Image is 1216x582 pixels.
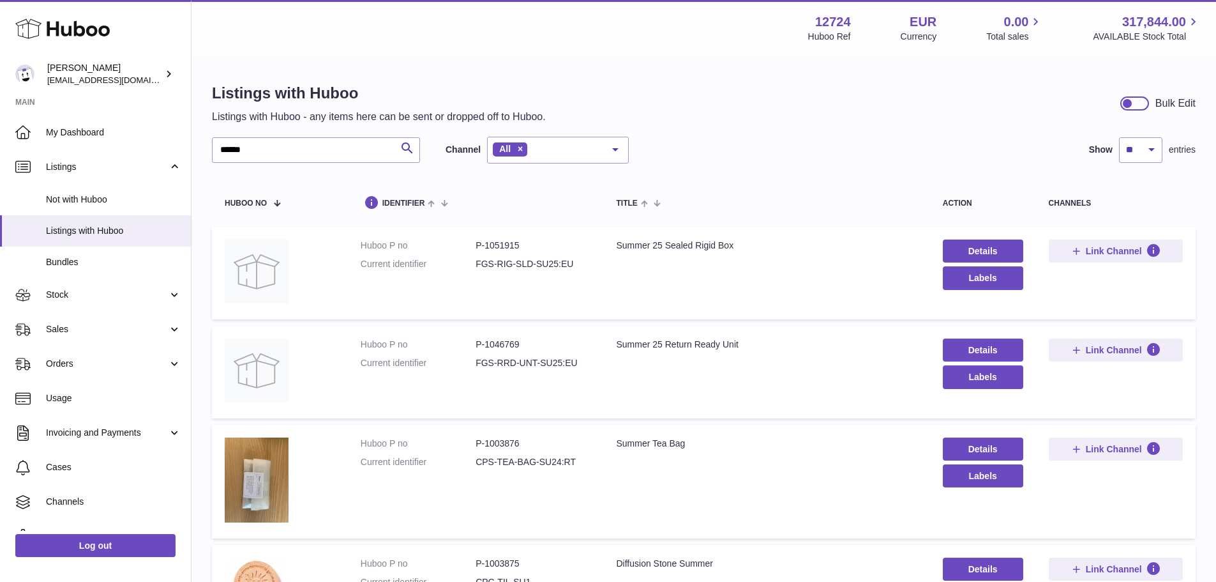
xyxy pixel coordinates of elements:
span: Settings [46,530,181,542]
button: Labels [943,365,1023,388]
h1: Listings with Huboo [212,83,546,103]
span: Link Channel [1086,245,1142,257]
span: Listings [46,161,168,173]
span: Bundles [46,256,181,268]
img: Summer 25 Return Ready Unit [225,339,289,402]
dt: Current identifier [361,357,476,369]
div: Summer 25 Return Ready Unit [616,339,917,351]
span: Invoicing and Payments [46,427,168,439]
span: Orders [46,358,168,370]
span: Link Channel [1086,344,1142,356]
a: Details [943,558,1023,581]
span: Huboo no [225,199,267,208]
span: Usage [46,392,181,404]
button: Labels [943,266,1023,289]
button: Link Channel [1049,558,1183,581]
button: Link Channel [1049,339,1183,362]
span: My Dashboard [46,126,181,139]
dd: FGS-RIG-SLD-SU25:EU [476,258,590,270]
button: Link Channel [1049,438,1183,461]
dd: FGS-RRD-UNT-SU25:EU [476,357,590,369]
span: Link Channel [1086,443,1142,455]
a: 0.00 Total sales [986,13,1043,43]
div: Diffusion Stone Summer [616,558,917,570]
div: action [943,199,1023,208]
span: Stock [46,289,168,301]
span: Cases [46,461,181,473]
a: 317,844.00 AVAILABLE Stock Total [1093,13,1201,43]
span: Total sales [986,31,1043,43]
dd: P-1003875 [476,558,590,570]
span: title [616,199,637,208]
div: [PERSON_NAME] [47,62,162,86]
a: Log out [15,534,176,557]
div: Bulk Edit [1155,96,1196,111]
dd: CPS-TEA-BAG-SU24:RT [476,456,590,468]
span: Sales [46,323,168,335]
span: All [499,144,511,154]
div: Summer Tea Bag [616,438,917,450]
a: Details [943,240,1023,263]
div: Currency [901,31,937,43]
span: Link Channel [1086,563,1142,575]
span: 0.00 [1004,13,1029,31]
dt: Current identifier [361,258,476,270]
dt: Huboo P no [361,558,476,570]
label: Channel [446,144,481,156]
button: Link Channel [1049,240,1183,263]
div: channels [1049,199,1183,208]
div: Huboo Ref [808,31,851,43]
span: Not with Huboo [46,194,181,206]
dt: Huboo P no [361,339,476,351]
label: Show [1089,144,1113,156]
img: internalAdmin-12724@internal.huboo.com [15,65,34,84]
dt: Huboo P no [361,240,476,252]
a: Details [943,438,1023,461]
button: Labels [943,464,1023,487]
span: Listings with Huboo [46,225,181,237]
span: entries [1169,144,1196,156]
span: 317,844.00 [1122,13,1186,31]
dt: Huboo P no [361,438,476,450]
strong: 12724 [815,13,851,31]
span: AVAILABLE Stock Total [1093,31,1201,43]
span: Channels [46,496,181,508]
div: Summer 25 Sealed Rigid Box [616,240,917,252]
p: Listings with Huboo - any items here can be sent or dropped off to Huboo. [212,110,546,124]
strong: EUR [910,13,936,31]
span: identifier [382,199,425,208]
a: Details [943,339,1023,362]
span: [EMAIL_ADDRESS][DOMAIN_NAME] [47,75,188,85]
dd: P-1046769 [476,339,590,351]
img: Summer Tea Bag [225,438,289,523]
img: Summer 25 Sealed Rigid Box [225,240,289,303]
dt: Current identifier [361,456,476,468]
dd: P-1003876 [476,438,590,450]
dd: P-1051915 [476,240,590,252]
